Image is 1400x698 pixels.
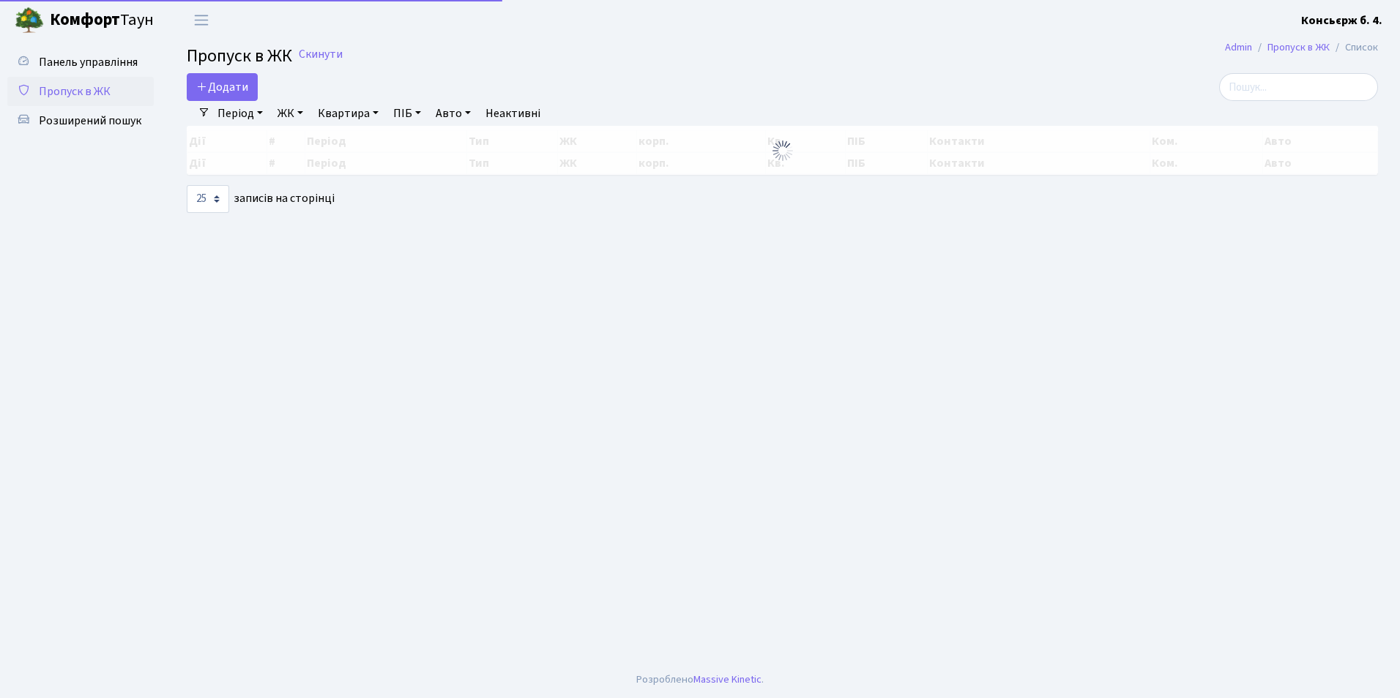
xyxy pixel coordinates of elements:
[187,73,258,101] a: Додати
[39,54,138,70] span: Панель управління
[1301,12,1382,29] a: Консьєрж б. 4.
[39,113,141,129] span: Розширений пошук
[7,77,154,106] a: Пропуск в ЖК
[771,139,794,162] img: Обробка...
[187,185,229,213] select: записів на сторінці
[7,48,154,77] a: Панель управління
[693,672,762,687] a: Massive Kinetic
[187,43,292,69] span: Пропуск в ЖК
[1330,40,1378,56] li: Список
[387,101,427,126] a: ПІБ
[1219,73,1378,101] input: Пошук...
[272,101,309,126] a: ЖК
[196,79,248,95] span: Додати
[480,101,546,126] a: Неактивні
[39,83,111,100] span: Пропуск в ЖК
[7,106,154,135] a: Розширений пошук
[1267,40,1330,55] a: Пропуск в ЖК
[430,101,477,126] a: Авто
[299,48,343,61] a: Скинути
[50,8,120,31] b: Комфорт
[183,8,220,32] button: Переключити навігацію
[212,101,269,126] a: Період
[1203,32,1400,63] nav: breadcrumb
[312,101,384,126] a: Квартира
[636,672,764,688] div: Розроблено .
[15,6,44,35] img: logo.png
[187,185,335,213] label: записів на сторінці
[1225,40,1252,55] a: Admin
[50,8,154,33] span: Таун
